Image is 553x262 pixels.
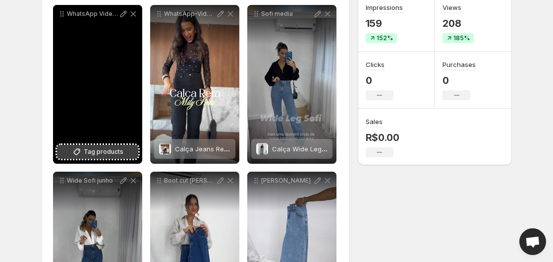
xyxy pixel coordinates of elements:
span: Calça Wide Leg Sofi Média [272,145,356,153]
span: Tag products [84,147,123,157]
p: WhatsApp Video [DATE] at 155428 [67,10,118,18]
p: [PERSON_NAME] [261,177,313,185]
p: 0 [366,74,393,86]
div: WhatsApp-Video-2025-10-10-at-155510Calça Jeans Reta Mily PretaCalça Jeans Reta Mily Preta [150,5,239,164]
p: R$0.00 [366,131,399,143]
h3: Impressions [366,2,403,12]
div: WhatsApp Video [DATE] at 155428Tag products [53,5,142,164]
p: Boot cut [PERSON_NAME] storie [164,177,216,185]
h3: Views [442,2,461,12]
p: Sofi media [261,10,313,18]
p: 159 [366,17,403,29]
span: 152% [377,34,393,42]
span: Calça Jeans Reta Mily Preta [175,145,262,153]
p: WhatsApp-Video-2025-10-10-at-155510 [164,10,216,18]
button: Tag products [57,145,138,159]
h3: Clicks [366,60,385,69]
span: 185% [453,34,470,42]
h3: Purchases [442,60,476,69]
h3: Sales [366,117,383,127]
div: Sofi mediaCalça Wide Leg Sofi MédiaCalça Wide Leg Sofi Média [247,5,336,164]
p: 0 [442,74,476,86]
p: Wide Sofi junho [67,177,118,185]
div: Open chat [519,228,546,255]
p: 208 [442,17,474,29]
